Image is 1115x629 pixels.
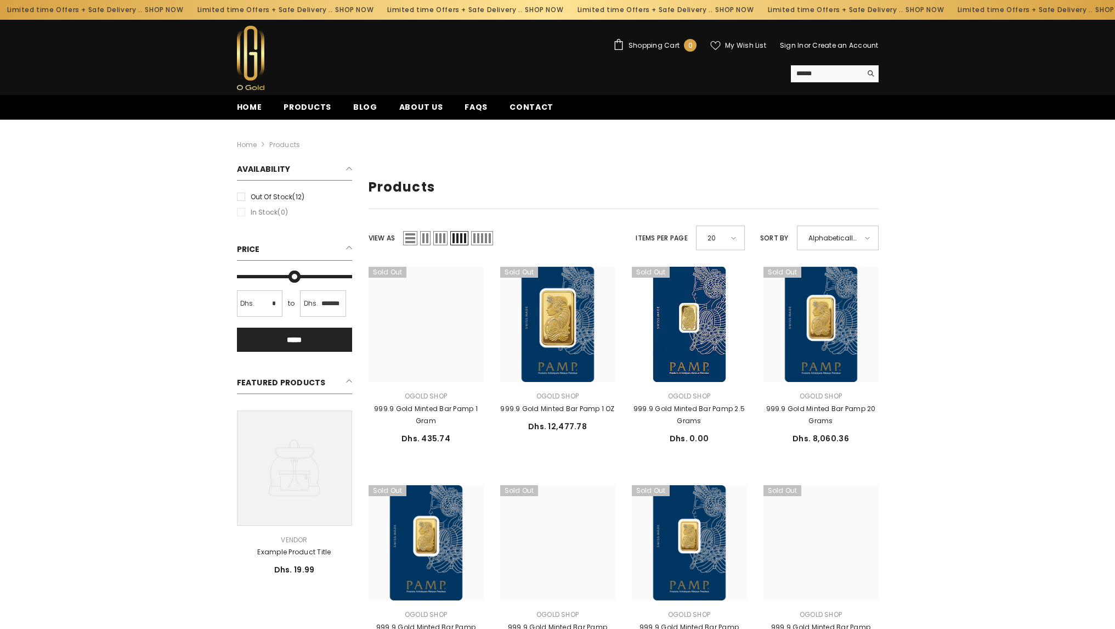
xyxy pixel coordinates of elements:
[237,102,262,113] span: Home
[353,102,377,113] span: Blog
[780,41,804,50] a: Sign In
[465,102,488,113] span: FAQs
[510,102,553,113] span: Contact
[800,391,842,401] a: Ogold Shop
[369,267,407,278] span: Sold out
[800,610,842,619] a: Ogold Shop
[763,267,879,382] a: 999.9 Gold Minted Bar Pamp 20 Grams
[904,4,943,16] a: SHOP NOW
[688,40,693,52] span: 0
[536,391,579,401] a: Ogold Shop
[454,101,499,120] a: FAQs
[763,403,879,427] a: 999.9 Gold Minted Bar Pamp 20 Grams
[284,102,331,113] span: Products
[808,230,857,246] span: Alphabetically, A-Z
[763,485,879,600] a: 999.9 Gold Minted Bar Pamp Fortuna 50 Grams
[500,485,539,496] span: Sold out
[632,403,747,427] a: 999.9 Gold Minted Bar Pamp 2.5 Grams
[812,41,878,50] a: Create an Account
[500,403,615,415] a: 999.9 Gold Minted Bar Pamp 1 OZ
[471,231,493,245] span: Grid 5
[379,1,569,19] div: Limited time Offers + Safe Delivery ..
[420,231,431,245] span: Grid 2
[273,101,342,120] a: Products
[636,232,687,244] label: Items per page
[285,297,298,310] span: to
[237,546,352,558] a: Example product title
[369,485,407,496] span: Sold out
[399,102,443,113] span: About us
[629,42,680,49] span: Shopping Cart
[237,191,352,203] label: Out of stock
[763,485,802,496] span: Sold out
[804,41,811,50] span: or
[632,485,747,600] a: 999.9 Gold Minted Bar Pamp Fortuna 5 Grams
[569,1,760,19] div: Limited time Offers + Safe Delivery ..
[632,267,747,382] a: 999.9 Gold Minted Bar Pamp 2.5 Grams
[369,403,484,427] a: 999.9 Gold Minted Bar Pamp 1 Gram
[401,433,450,444] span: Dhs. 435.74
[763,267,802,278] span: Sold out
[668,610,710,619] a: Ogold Shop
[237,244,260,255] span: Price
[144,4,182,16] a: SHOP NOW
[403,231,417,245] span: List
[499,101,564,120] a: Contact
[793,433,849,444] span: Dhs. 8,060.36
[189,1,379,19] div: Limited time Offers + Safe Delivery ..
[237,374,352,394] h2: Featured Products
[237,139,257,151] a: Home
[759,1,949,19] div: Limited time Offers + Safe Delivery ..
[237,26,264,90] img: Ogold Shop
[226,101,273,120] a: Home
[862,65,879,82] button: Search
[369,179,879,195] h1: Products
[334,4,372,16] a: SHOP NOW
[632,267,670,278] span: Sold out
[500,485,615,600] a: 999.9 Gold Minted Bar Pamp Fortuna 100 Grams
[405,610,447,619] a: Ogold Shop
[760,232,789,244] label: Sort by
[237,534,352,546] div: Vendor
[237,120,879,155] nav: breadcrumbs
[405,391,447,401] a: Ogold Shop
[791,65,879,82] summary: Search
[369,232,395,244] label: View as
[714,4,752,16] a: SHOP NOW
[342,101,388,120] a: Blog
[696,226,745,250] div: 20
[450,231,468,245] span: Grid 4
[524,4,562,16] a: SHOP NOW
[670,433,709,444] span: Dhs. 0.00
[269,140,300,149] a: Products
[500,267,615,382] a: 999.9 Gold Minted Bar Pamp 1 OZ
[797,226,879,250] div: Alphabetically, A-Z
[500,267,539,278] span: Sold out
[433,231,448,245] span: Grid 3
[304,297,319,310] span: Dhs.
[708,230,723,246] span: 20
[369,485,484,600] a: 999.9 Gold Minted Bar Pamp Fortuna 10 Grams
[369,267,484,382] a: 999.9 Gold Minted Bar Pamp 1 Gram
[528,421,587,432] span: Dhs. 12,477.78
[274,564,315,575] span: Dhs. 19.99
[725,42,766,49] span: My Wish List
[613,39,697,52] a: Shopping Cart
[237,164,291,175] span: Availability
[240,297,255,310] span: Dhs.
[388,101,454,120] a: About us
[710,41,766,50] a: My Wish List
[632,485,670,496] span: Sold out
[536,610,579,619] a: Ogold Shop
[668,391,710,401] a: Ogold Shop
[292,192,304,201] span: (12)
